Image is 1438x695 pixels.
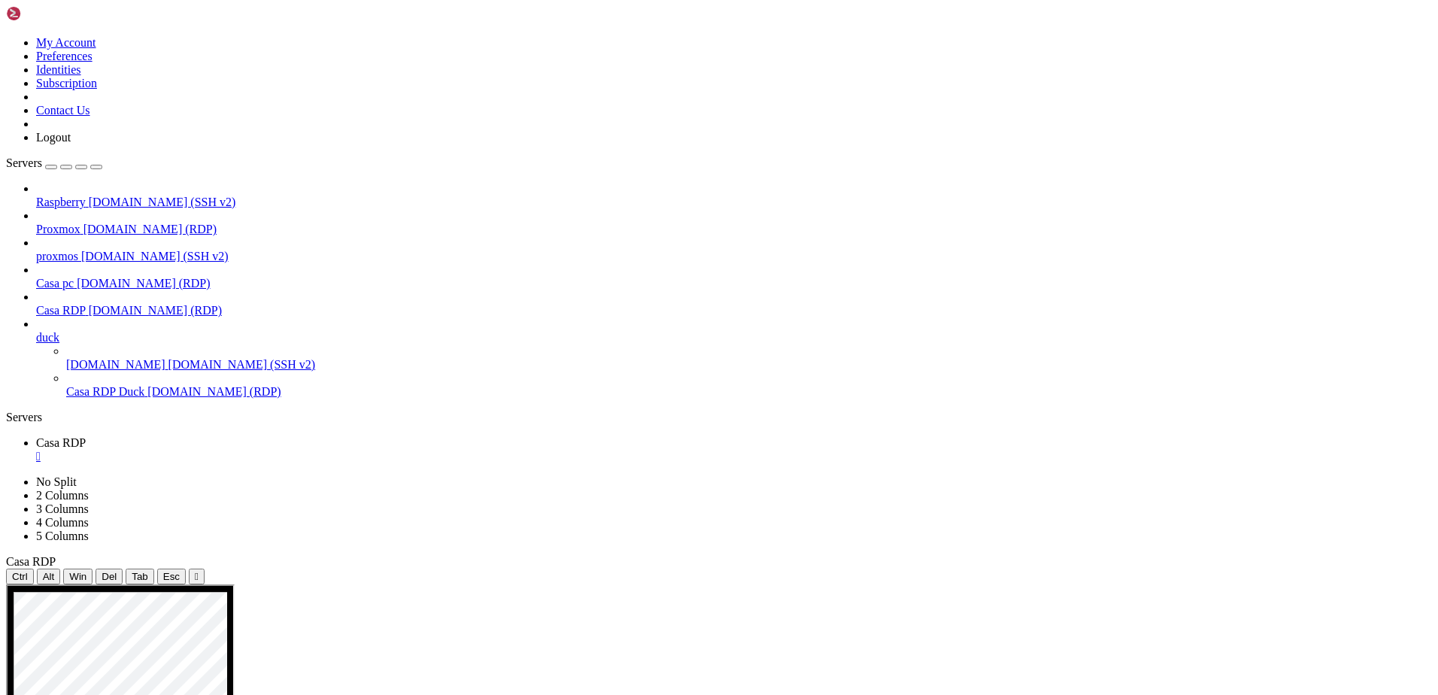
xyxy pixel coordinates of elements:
[66,344,1432,372] li: [DOMAIN_NAME] [DOMAIN_NAME] (SSH v2)
[36,436,1432,463] a: Casa RDP
[6,411,1432,424] div: Servers
[36,263,1432,290] li: Casa pc [DOMAIN_NAME] (RDP)
[77,277,210,290] span: [DOMAIN_NAME] (RDP)
[36,277,1432,290] a: Casa pc [DOMAIN_NAME] (RDP)
[43,571,55,582] span: Alt
[36,304,1432,317] a: Casa RDP [DOMAIN_NAME] (RDP)
[36,331,1432,344] a: duck
[126,569,154,584] button: Tab
[69,571,86,582] span: Win
[36,475,77,488] a: No Split
[89,304,222,317] span: [DOMAIN_NAME] (RDP)
[36,223,1432,236] a: Proxmox [DOMAIN_NAME] (RDP)
[36,304,86,317] span: Casa RDP
[36,489,89,502] a: 2 Columns
[89,196,236,208] span: [DOMAIN_NAME] (SSH v2)
[36,530,89,542] a: 5 Columns
[6,156,102,169] a: Servers
[36,196,86,208] span: Raspberry
[163,571,180,582] span: Esc
[66,358,165,371] span: [DOMAIN_NAME]
[36,196,1432,209] a: Raspberry [DOMAIN_NAME] (SSH v2)
[6,6,93,21] img: Shellngn
[36,223,80,235] span: Proxmox
[36,290,1432,317] li: Casa RDP [DOMAIN_NAME] (RDP)
[36,209,1432,236] li: Proxmox [DOMAIN_NAME] (RDP)
[36,131,71,144] a: Logout
[36,50,93,62] a: Preferences
[36,317,1432,399] li: duck
[36,36,96,49] a: My Account
[36,516,89,529] a: 4 Columns
[6,555,56,568] span: Casa RDP
[66,358,1432,372] a: [DOMAIN_NAME] [DOMAIN_NAME] (SSH v2)
[132,571,148,582] span: Tab
[37,569,61,584] button: Alt
[36,236,1432,263] li: proxmos [DOMAIN_NAME] (SSH v2)
[63,569,93,584] button: Win
[189,569,205,584] button: 
[6,569,34,584] button: Ctrl
[157,569,186,584] button: Esc
[36,502,89,515] a: 3 Columns
[36,63,81,76] a: Identities
[36,250,78,263] span: proxmos
[66,372,1432,399] li: Casa RDP Duck [DOMAIN_NAME] (RDP)
[6,156,42,169] span: Servers
[102,571,117,582] span: Del
[36,331,59,344] span: duck
[81,250,229,263] span: [DOMAIN_NAME] (SSH v2)
[36,182,1432,209] li: Raspberry [DOMAIN_NAME] (SSH v2)
[36,450,1432,463] a: 
[195,571,199,582] div: 
[66,385,144,398] span: Casa RDP Duck
[12,571,28,582] span: Ctrl
[36,250,1432,263] a: proxmos [DOMAIN_NAME] (SSH v2)
[36,77,97,90] a: Subscription
[83,223,217,235] span: [DOMAIN_NAME] (RDP)
[36,104,90,117] a: Contact Us
[36,277,74,290] span: Casa pc
[36,436,86,449] span: Casa RDP
[168,358,316,371] span: [DOMAIN_NAME] (SSH v2)
[147,385,281,398] span: [DOMAIN_NAME] (RDP)
[66,385,1432,399] a: Casa RDP Duck [DOMAIN_NAME] (RDP)
[96,569,123,584] button: Del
